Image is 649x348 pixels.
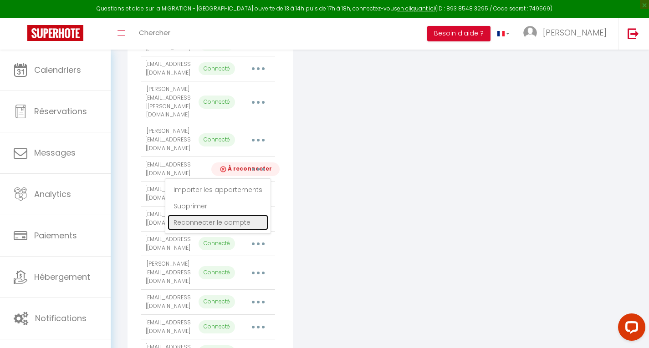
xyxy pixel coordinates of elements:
td: [EMAIL_ADDRESS][DOMAIN_NAME] [141,182,194,207]
p: Connecté [199,266,235,279]
td: [EMAIL_ADDRESS][DOMAIN_NAME] [141,314,194,339]
span: Chercher [139,28,170,37]
p: Connecté [199,96,235,109]
a: Supprimer [168,198,268,214]
p: Connecté [199,62,235,76]
img: Super Booking [27,25,83,41]
span: Hébergement [34,271,90,282]
a: Chercher [132,18,177,50]
span: Messages [34,147,76,158]
a: en cliquant ici [397,5,435,12]
iframe: LiveChat chat widget [611,310,649,348]
span: Réservations [34,106,87,117]
td: [EMAIL_ADDRESS][DOMAIN_NAME] [141,231,194,256]
p: Connecté [199,237,235,250]
a: Importer les appartements [168,182,268,197]
td: [EMAIL_ADDRESS][DOMAIN_NAME] [141,290,194,315]
img: logout [628,28,639,39]
a: Reconnecter le compte [168,215,268,230]
p: À reconnecter [214,165,277,174]
span: Calendriers [34,64,81,76]
p: Connecté [199,320,235,333]
span: Analytics [34,188,71,200]
span: Notifications [35,313,87,324]
span: [PERSON_NAME] [543,27,607,38]
span: Paiements [34,230,77,241]
button: Besoin d'aide ? [427,26,491,41]
td: [EMAIL_ADDRESS][DOMAIN_NAME] [141,56,194,81]
p: Connecté [199,295,235,308]
td: [PERSON_NAME][EMAIL_ADDRESS][DOMAIN_NAME] [141,256,194,290]
td: [EMAIL_ADDRESS][DOMAIN_NAME] [141,156,194,182]
td: [PERSON_NAME][EMAIL_ADDRESS][DOMAIN_NAME] [141,123,194,157]
td: [EMAIL_ADDRESS][DOMAIN_NAME] [141,207,194,232]
p: Connecté [199,133,235,146]
img: ... [523,26,537,40]
a: ... [PERSON_NAME] [516,18,618,50]
td: [PERSON_NAME][EMAIL_ADDRESS][PERSON_NAME][DOMAIN_NAME] [141,81,194,123]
